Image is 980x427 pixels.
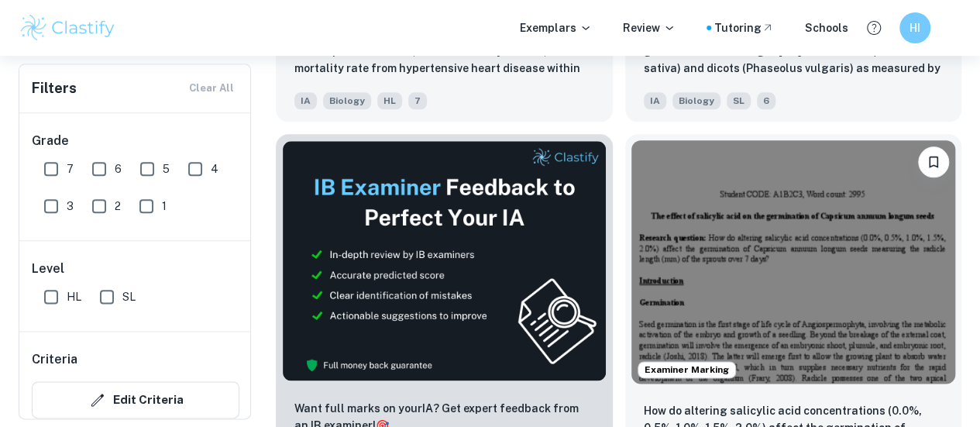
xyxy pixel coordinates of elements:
[32,132,239,150] h6: Grade
[32,260,239,278] h6: Level
[672,92,720,109] span: Biology
[162,198,167,215] span: 1
[520,19,592,36] p: Exemplars
[67,160,74,177] span: 7
[623,19,676,36] p: Review
[408,92,427,109] span: 7
[377,92,402,109] span: HL
[163,160,170,177] span: 5
[211,160,218,177] span: 4
[294,92,317,109] span: IA
[67,198,74,215] span: 3
[644,92,666,109] span: IA
[899,12,930,43] button: HI
[861,15,887,41] button: Help and Feedback
[906,19,924,36] h6: HI
[122,288,136,305] span: SL
[918,146,949,177] button: Bookmark
[638,363,735,377] span: Examiner Marking
[115,160,122,177] span: 6
[282,140,607,381] img: Thumbnail
[67,288,81,305] span: HL
[757,92,775,109] span: 6
[805,19,848,36] a: Schools
[714,19,774,36] a: Tutoring
[115,198,121,215] span: 2
[323,92,371,109] span: Biology
[32,77,77,99] h6: Filters
[32,381,239,418] button: Edit Criteria
[32,350,77,369] h6: Criteria
[727,92,751,109] span: SL
[19,12,117,43] img: Clastify logo
[631,140,956,384] img: Biology IA example thumbnail: How do altering salicylic acid concentra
